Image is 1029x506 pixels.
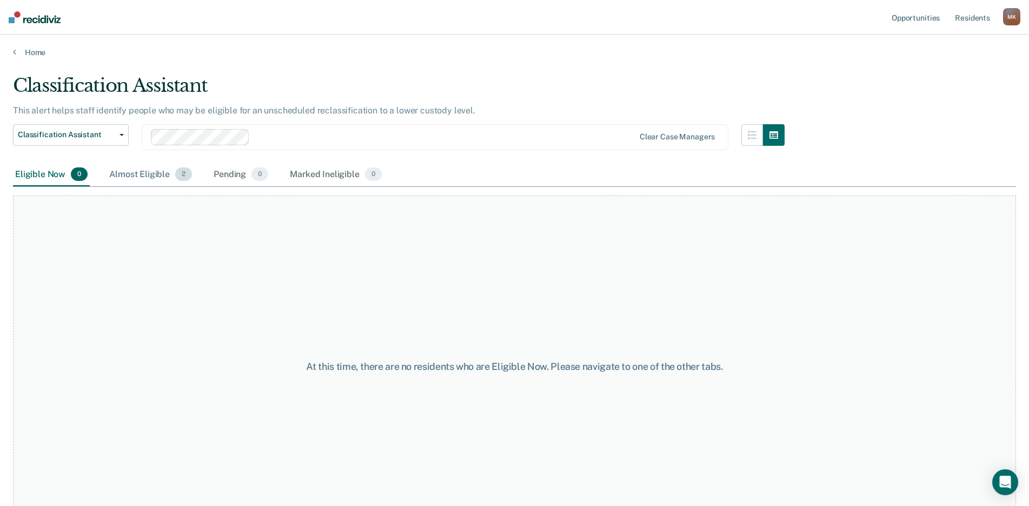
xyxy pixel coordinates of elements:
div: Almost Eligible2 [107,163,194,187]
span: 2 [175,167,192,181]
div: Eligible Now0 [13,163,90,187]
span: 0 [71,167,88,181]
button: MK [1003,8,1020,25]
p: This alert helps staff identify people who may be eligible for an unscheduled reclassification to... [13,105,475,116]
button: Classification Assistant [13,124,129,146]
div: Classification Assistant [13,75,785,105]
span: 0 [365,167,382,181]
span: 0 [251,167,268,181]
div: Marked Ineligible0 [288,163,384,187]
div: Open Intercom Messenger [992,469,1018,495]
img: Recidiviz [9,11,61,23]
div: M K [1003,8,1020,25]
span: Classification Assistant [18,130,115,139]
a: Home [13,48,1016,57]
div: Pending0 [211,163,270,187]
div: At this time, there are no residents who are Eligible Now. Please navigate to one of the other tabs. [264,361,765,373]
div: Clear case managers [640,132,715,141]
